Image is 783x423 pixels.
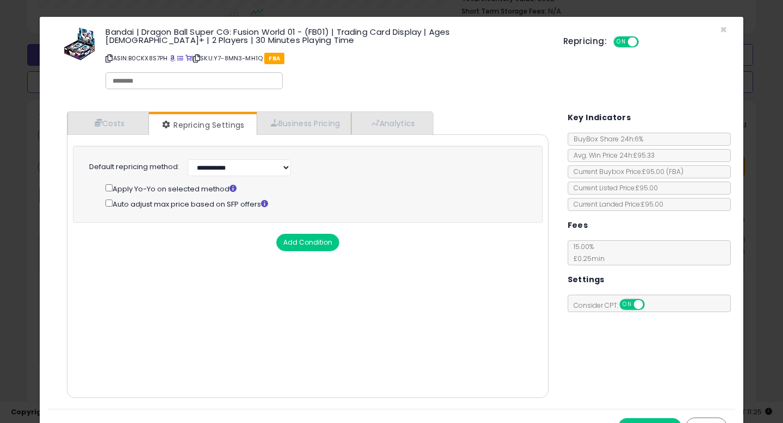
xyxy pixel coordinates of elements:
[568,273,605,287] h5: Settings
[67,112,149,134] a: Costs
[568,111,631,125] h5: Key Indicators
[351,112,432,134] a: Analytics
[568,254,605,263] span: £0.25 min
[64,28,95,60] img: 51LveEEthOL._SL60_.jpg
[643,300,660,309] span: OFF
[568,301,659,310] span: Consider CPT:
[568,219,588,232] h5: Fees
[568,183,658,192] span: Current Listed Price: £95.00
[568,242,605,263] span: 15.00 %
[149,114,256,136] a: Repricing Settings
[177,54,183,63] a: All offer listings
[105,197,528,210] div: Auto adjust max price based on SFP offers
[620,300,634,309] span: ON
[642,167,683,176] span: £95.00
[257,112,352,134] a: Business Pricing
[264,53,284,64] span: FBA
[637,38,655,47] span: OFF
[666,167,683,176] span: ( FBA )
[105,49,547,67] p: ASIN: B0CKX8S7PH | SKU: Y7-8MN3-MH1Q
[720,22,727,38] span: ×
[568,167,683,176] span: Current Buybox Price:
[563,37,607,46] h5: Repricing:
[170,54,176,63] a: BuyBox page
[614,38,628,47] span: ON
[568,151,655,160] span: Avg. Win Price 24h: £95.33
[568,134,643,144] span: BuyBox Share 24h: 6%
[105,28,547,44] h3: Bandai | Dragon Ball Super CG: Fusion World 01 - (FB01) | Trading Card Display | Ages [DEMOGRAPHI...
[185,54,191,63] a: Your listing only
[89,162,179,172] label: Default repricing method:
[568,200,663,209] span: Current Landed Price: £95.00
[276,234,339,251] button: Add Condition
[105,182,528,195] div: Apply Yo-Yo on selected method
